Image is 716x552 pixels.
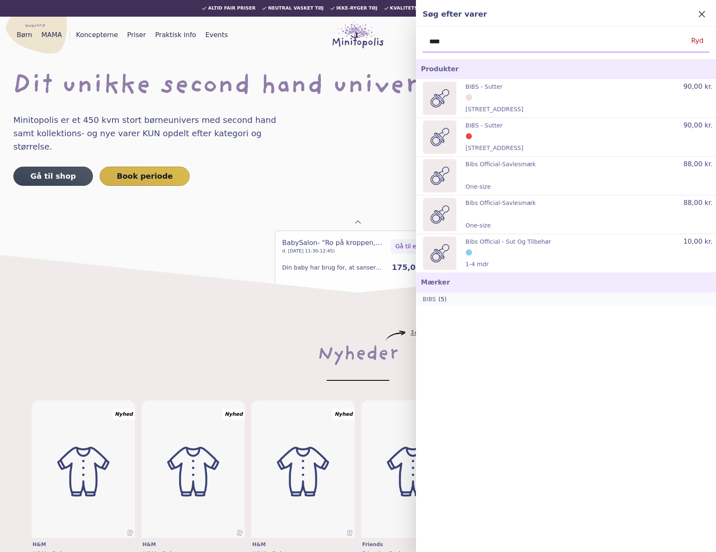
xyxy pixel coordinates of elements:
[100,167,190,186] a: Book periode
[152,28,199,42] a: Praktisk info
[362,541,464,548] a: Friends
[33,542,46,547] span: H&M
[466,238,551,245] p: Bibs official - Sut og tilbehør
[333,409,355,420] div: Nyhed
[391,239,434,254] button: Gå til event
[142,400,245,543] img: Børnetøj
[275,230,441,303] div: 0
[431,205,449,224] img: Accessories til børn
[252,542,265,547] span: H&M
[431,128,449,147] img: Accessories til børn
[13,167,93,186] a: Gå til shop
[466,122,523,129] p: BIBS - Sutter
[333,22,383,48] img: Minitopolis logo
[362,542,383,547] span: Friends
[113,409,135,420] div: Nyhed
[251,400,355,543] img: Børnetøj
[32,400,135,543] img: Børnetøj
[124,28,149,42] a: Priser
[683,200,713,230] span: 88,00 kr.
[466,83,523,90] p: BIBS - Sutter
[318,342,398,368] div: Nyheder
[416,292,716,306] a: BIBS(5)
[351,215,365,229] button: Previous Page
[466,183,491,190] span: One-size
[416,195,716,234] a: Accessories til børnBibs official-savlesmækOne-size88,00 kr.
[361,400,465,543] img: Børnetøj
[688,33,706,48] button: Ryd
[683,122,713,152] span: 90,00 kr.
[431,167,449,185] img: Accessories til børn
[416,118,716,156] a: Accessories til børnBIBS - Sutter[STREET_ADDRESS]90,00 kr.
[683,83,713,113] span: 90,00 kr.
[416,157,716,195] a: Accessories til børnBibs official-savlesmækOne-size88,00 kr.
[390,6,436,11] span: Kvalitetssikret
[142,400,245,538] a: BørnetøjBørnetøjNyhed
[336,6,378,11] span: Ikke-ryger tøj
[13,73,703,100] h1: Dit unikke second hand univers
[416,272,716,292] p: Mærker
[423,8,694,20] h4: Søg efter varer
[392,263,434,272] span: 175,00 kr.
[282,248,388,255] div: d. [DATE] 11:30-12:45)
[282,263,385,272] div: Din baby har brug for, at sanserne bliver mættet inden sengetid og det kræver ofte mere målrettet...
[252,541,354,548] a: H&M
[431,89,449,108] img: Accessories til børn
[361,400,465,538] a: BørnetøjBørnetøjNyhed
[32,400,135,538] a: BørnetøjBørnetøjNyhed
[423,296,436,302] p: BIBS
[416,234,716,272] a: Accessories til børnBibs official - Sut og tilbehør1-4 mdr10,00 kr.
[73,28,121,42] a: Koncepterne
[396,242,429,251] span: Gå til event
[13,113,293,153] h4: Minitopolis er et 450 kvm stort børneunivers med second hand samt kollektions- og nye varer KUN o...
[431,244,449,263] img: Accessories til børn
[208,6,255,11] span: Altid fair priser
[143,542,156,547] span: H&M
[251,400,355,538] a: BørnetøjBørnetøjNyhed
[466,200,536,206] p: Bibs official-savlesmæk
[33,541,134,548] a: H&M
[202,28,231,42] a: Events
[683,238,713,268] span: 10,00 kr.
[683,161,713,191] span: 88,00 kr.
[416,59,716,79] p: Produkter
[38,28,65,42] a: MAMA
[466,261,489,267] span: 1-4 mdr
[466,222,491,229] span: One-size
[411,331,432,336] a: Se alle
[282,238,388,248] div: BabySalon- "Ro på kroppen, aften- & putterutine mod motorisk uro" v. [PERSON_NAME] fra Små Skridt
[438,296,447,302] p: (5)
[466,106,523,112] span: [STREET_ADDRESS]
[416,79,716,117] a: Accessories til børnBIBS - Sutter[STREET_ADDRESS]90,00 kr.
[143,541,244,548] a: H&M
[466,145,523,151] span: [STREET_ADDRESS]
[268,6,324,11] span: Neutral vasket tøj
[223,409,245,420] div: Nyhed
[466,161,536,167] p: Bibs official-savlesmæk
[13,28,35,42] a: Børn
